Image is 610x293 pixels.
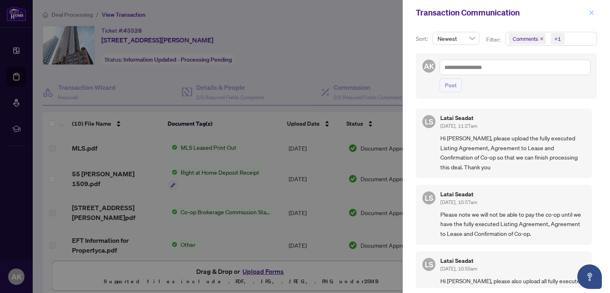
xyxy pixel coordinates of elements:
span: [DATE], 10:57am [440,199,477,205]
p: Filter: [486,35,502,44]
span: LS [425,116,433,127]
span: Comments [513,35,538,43]
h5: Latai Seadat [440,191,477,197]
span: Comments [509,33,546,44]
span: close [589,10,594,16]
span: Please note we will not be able to pay the co-op until we have the fully executed Listing Agreeme... [440,210,585,238]
div: Transaction Communication [416,7,586,19]
span: [DATE], 11:27am [440,123,477,129]
span: close [540,37,544,41]
span: Newest [437,32,475,44]
h5: Latai Seadat [440,115,477,121]
div: +1 [554,35,561,43]
span: Hi [PERSON_NAME], please upload the fully executed Listing Agreement, Agreement to Lease and Conf... [440,133,585,172]
button: Open asap [577,264,602,289]
h5: Latai Seadat [440,258,477,264]
p: Sort: [416,34,429,43]
button: Post [440,78,462,92]
span: [DATE], 10:55am [440,266,477,272]
span: AK [424,60,434,72]
span: LS [425,192,433,204]
span: LS [425,259,433,270]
